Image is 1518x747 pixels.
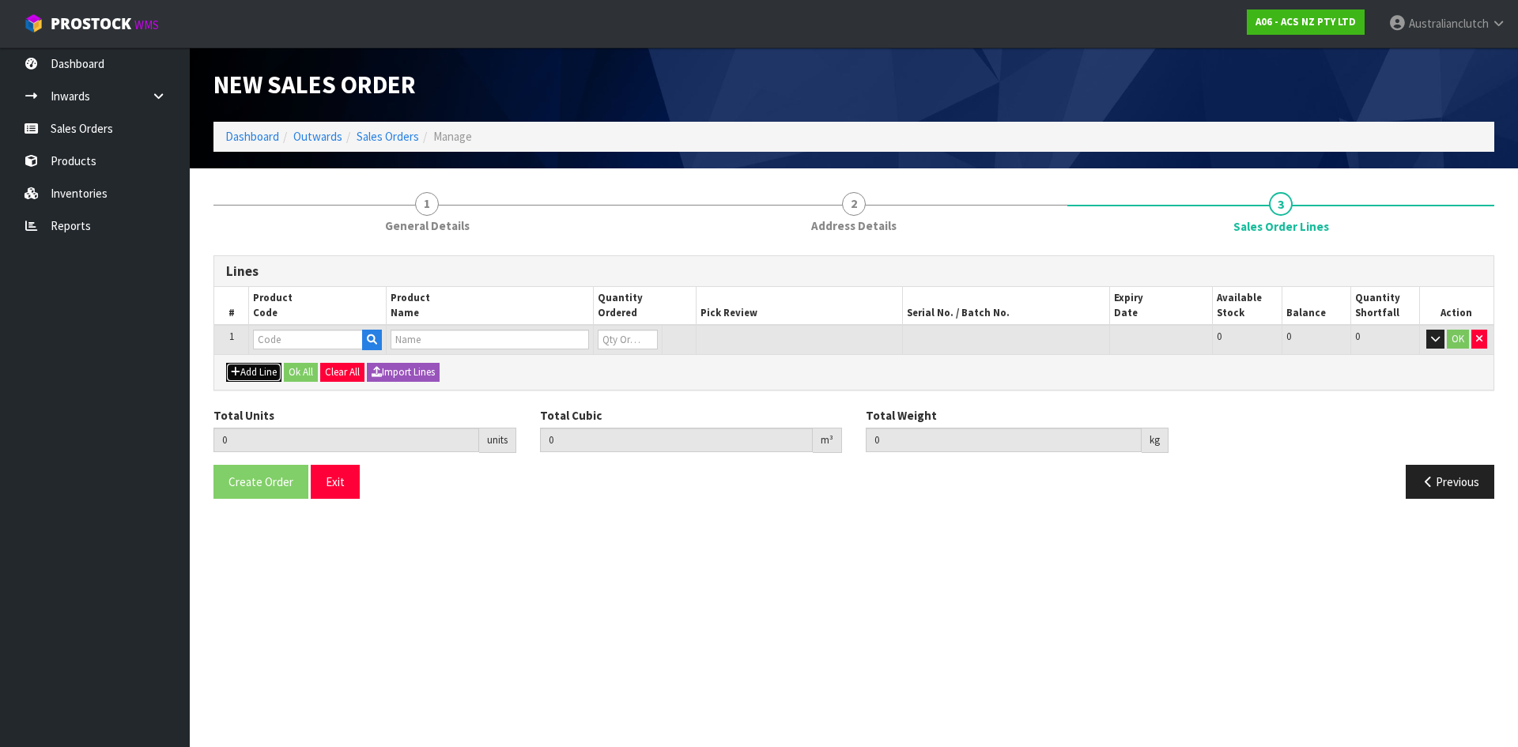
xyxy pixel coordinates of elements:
[1256,15,1356,28] strong: A06 - ACS NZ PTY LTD
[24,13,43,33] img: cube-alt.png
[1282,287,1350,325] th: Balance
[866,407,937,424] label: Total Weight
[1447,330,1469,349] button: OK
[229,330,234,343] span: 1
[1419,287,1493,325] th: Action
[540,428,814,452] input: Total Cubic
[1406,465,1494,499] button: Previous
[214,287,249,325] th: #
[284,363,318,382] button: Ok All
[385,217,470,234] span: General Details
[1109,287,1213,325] th: Expiry Date
[697,287,903,325] th: Pick Review
[1355,330,1360,343] span: 0
[320,363,364,382] button: Clear All
[1233,218,1329,235] span: Sales Order Lines
[1409,16,1489,31] span: Australianclutch
[213,428,479,452] input: Total Units
[1213,287,1282,325] th: Available Stock
[293,129,342,144] a: Outwards
[540,407,602,424] label: Total Cubic
[357,129,419,144] a: Sales Orders
[367,363,440,382] button: Import Lines
[134,17,159,32] small: WMS
[1286,330,1291,343] span: 0
[228,474,293,489] span: Create Order
[225,129,279,144] a: Dashboard
[842,192,866,216] span: 2
[433,129,472,144] span: Manage
[51,13,131,34] span: ProStock
[391,330,588,349] input: Name
[226,363,281,382] button: Add Line
[479,428,516,453] div: units
[213,407,274,424] label: Total Units
[1350,287,1419,325] th: Quantity Shortfall
[415,192,439,216] span: 1
[1269,192,1293,216] span: 3
[866,428,1142,452] input: Total Weight
[213,69,416,100] span: New Sales Order
[213,465,308,499] button: Create Order
[226,264,1482,279] h3: Lines
[311,465,360,499] button: Exit
[813,428,842,453] div: m³
[249,287,387,325] th: Product Code
[1142,428,1169,453] div: kg
[213,243,1494,511] span: Sales Order Lines
[387,287,593,325] th: Product Name
[253,330,363,349] input: Code
[1217,330,1222,343] span: 0
[593,287,697,325] th: Quantity Ordered
[903,287,1109,325] th: Serial No. / Batch No.
[811,217,897,234] span: Address Details
[598,330,658,349] input: Qty Ordered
